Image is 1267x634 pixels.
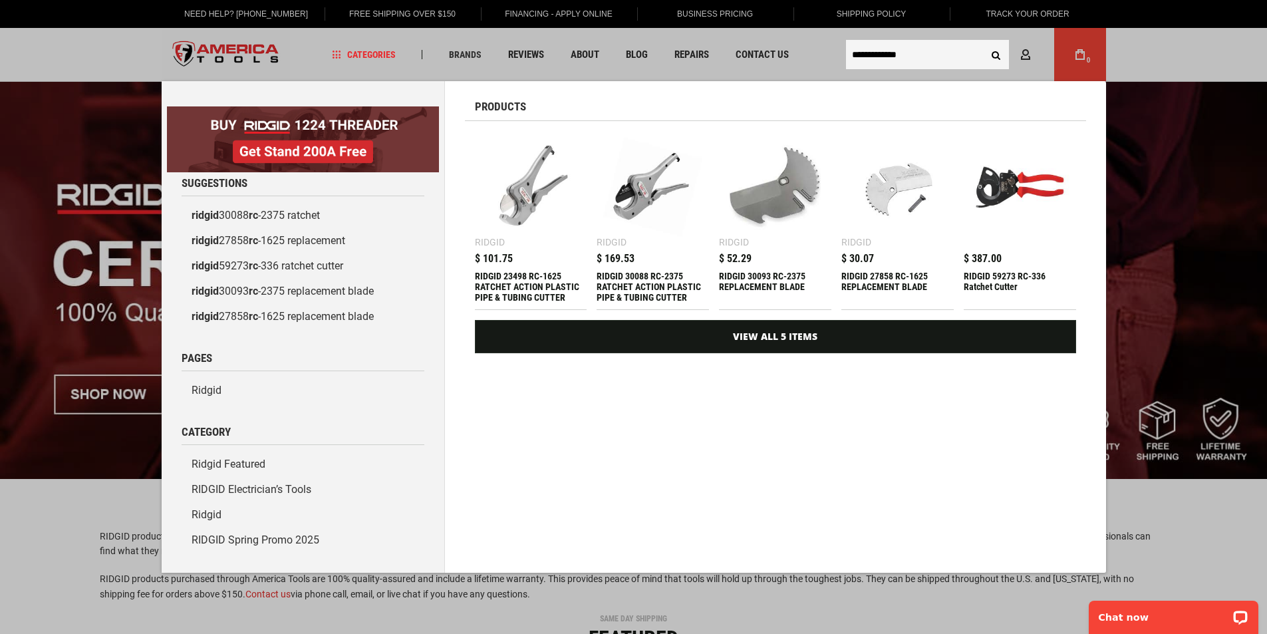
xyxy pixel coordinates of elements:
[332,50,396,59] span: Categories
[249,259,258,272] b: rc
[182,452,424,477] a: Ridgid Featured
[249,234,258,247] b: rc
[182,203,424,228] a: ridgid30088rc-2375 ratchet
[482,138,581,237] img: RIDGID 23498 RC-1625 RATCHET ACTION PLASTIC PIPE & TUBING CUTTER
[719,253,752,264] span: $ 52.29
[841,238,871,247] div: Ridgid
[984,42,1009,67] button: Search
[726,138,825,237] img: RIDGID 30093 RC-2375 REPLACEMENT BLADE
[192,310,219,323] b: ridgid
[970,138,1069,237] img: RIDGID 59273 RC-336 Ratchet Cutter
[475,271,587,303] div: RIDGID 23498 RC-1625 RATCHET ACTION PLASTIC PIPE & TUBING CUTTER
[475,253,513,264] span: $ 101.75
[443,46,488,64] a: Brands
[182,279,424,304] a: ridgid30093rc-2375 replacement blade
[964,271,1076,303] div: RIDGID 59273 RC-336 Ratchet Cutter
[475,131,587,309] a: RIDGID 23498 RC-1625 RATCHET ACTION PLASTIC PIPE & TUBING CUTTER Ridgid $ 101.75 RIDGID 23498 RC-...
[192,209,219,222] b: ridgid
[964,253,1002,264] span: $ 387.00
[597,271,709,303] div: RIDGID 30088 RC-2375 RATCHET ACTION PLASTIC PIPE & TUBING CUTTER
[597,253,634,264] span: $ 169.53
[249,209,258,222] b: rc
[182,477,424,502] a: RIDGID Electrician’s Tools
[249,310,258,323] b: rc
[475,320,1076,353] a: View All 5 Items
[182,502,424,528] a: Ridgid
[192,234,219,247] b: ridgid
[326,46,402,64] a: Categories
[182,528,424,553] a: RIDGID Spring Promo 2025
[249,285,258,297] b: rc
[182,253,424,279] a: ridgid59273rc-336 ratchet cutter
[597,131,709,309] a: RIDGID 30088 RC-2375 RATCHET ACTION PLASTIC PIPE & TUBING CUTTER Ridgid $ 169.53 RIDGID 30088 RC-...
[719,131,831,309] a: RIDGID 30093 RC-2375 REPLACEMENT BLADE Ridgid $ 52.29 RIDGID 30093 RC-2375 REPLACEMENT BLADE
[192,259,219,272] b: ridgid
[182,426,231,438] span: Category
[841,271,954,303] div: RIDGID 27858 RC-1625 REPLACEMENT BLADE
[182,304,424,329] a: ridgid27858rc-1625 replacement blade
[841,253,874,264] span: $ 30.07
[603,138,702,237] img: RIDGID 30088 RC-2375 RATCHET ACTION PLASTIC PIPE & TUBING CUTTER
[597,238,627,247] div: Ridgid
[964,131,1076,309] a: RIDGID 59273 RC-336 Ratchet Cutter $ 387.00 RIDGID 59273 RC-336 Ratchet Cutter
[475,101,526,112] span: Products
[449,50,482,59] span: Brands
[182,178,247,189] span: Suggestions
[841,131,954,309] a: RIDGID 27858 RC-1625 REPLACEMENT BLADE Ridgid $ 30.07 RIDGID 27858 RC-1625 REPLACEMENT BLADE
[719,271,831,303] div: RIDGID 30093 RC-2375 REPLACEMENT BLADE
[182,353,212,364] span: Pages
[475,238,505,247] div: Ridgid
[167,106,439,172] img: BOGO: Buy RIDGID® 1224 Threader, Get Stand 200A Free!
[1080,592,1267,634] iframe: LiveChat chat widget
[848,138,947,237] img: RIDGID 27858 RC-1625 REPLACEMENT BLADE
[182,378,424,403] a: Ridgid
[719,238,749,247] div: Ridgid
[182,228,424,253] a: ridgid27858rc-1625 replacement
[192,285,219,297] b: ridgid
[167,106,439,116] a: BOGO: Buy RIDGID® 1224 Threader, Get Stand 200A Free!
